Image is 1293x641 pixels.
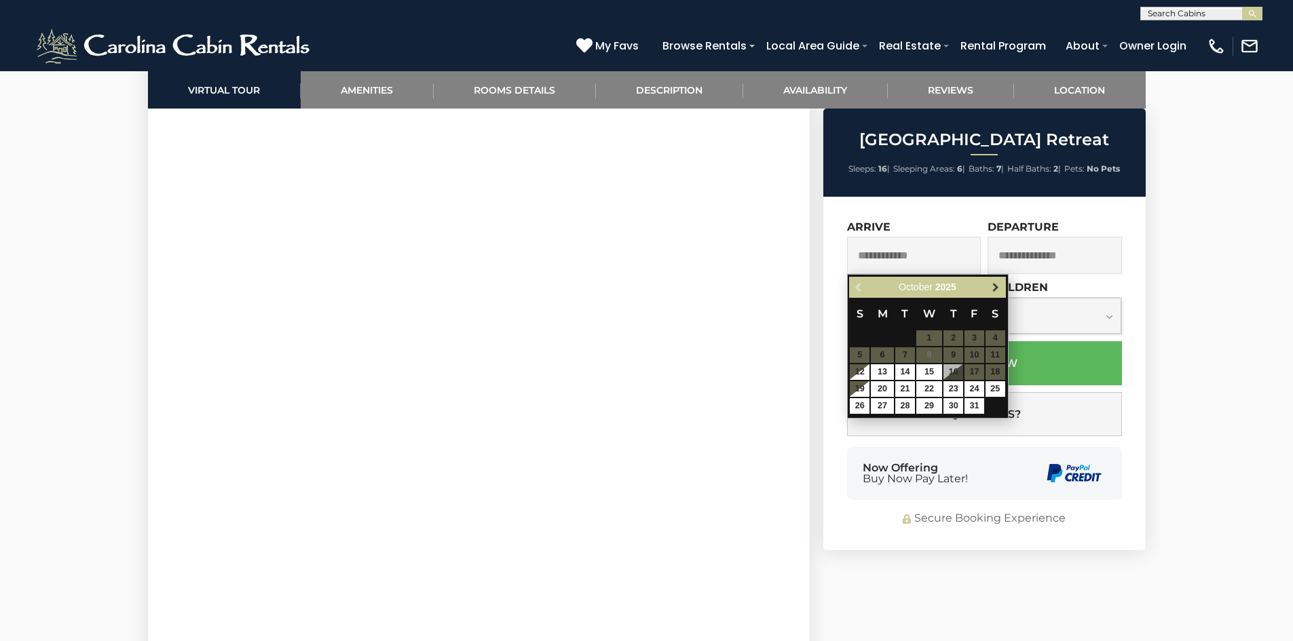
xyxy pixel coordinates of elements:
[434,71,596,109] a: Rooms Details
[895,398,915,414] a: 28
[871,364,894,380] a: 13
[760,34,866,58] a: Local Area Guide
[863,463,968,484] div: Now Offering
[943,398,963,414] a: 30
[986,381,1005,397] a: 25
[857,307,863,320] span: Sunday
[988,279,1005,296] a: Next
[971,307,977,320] span: Friday
[893,163,955,174] span: Sleeping Areas:
[923,307,935,320] span: Wednesday
[1112,34,1193,58] a: Owner Login
[943,381,963,397] a: 23
[850,398,869,414] a: 26
[847,511,1122,526] div: Secure Booking Experience
[895,364,915,380] a: 14
[850,381,869,397] a: 19
[871,398,894,414] a: 27
[988,281,1048,294] label: Children
[848,163,876,174] span: Sleeps:
[656,34,753,58] a: Browse Rentals
[301,71,434,109] a: Amenities
[34,26,316,66] img: White-1-2.png
[878,163,887,174] strong: 16
[964,398,984,414] a: 31
[935,281,956,292] span: 2025
[1087,163,1120,174] strong: No Pets
[1207,37,1226,56] img: phone-regular-white.png
[969,160,1004,178] li: |
[595,37,639,54] span: My Favs
[596,71,743,109] a: Description
[895,381,915,397] a: 21
[950,307,957,320] span: Thursday
[1240,37,1259,56] img: mail-regular-white.png
[871,381,894,397] a: 20
[996,163,1001,174] strong: 7
[1064,163,1085,174] span: Pets:
[827,131,1142,149] h2: [GEOGRAPHIC_DATA] Retreat
[1007,160,1061,178] li: |
[916,398,942,414] a: 29
[990,282,1001,293] span: Next
[878,307,888,320] span: Monday
[863,473,968,484] span: Buy Now Pay Later!
[1014,71,1146,109] a: Location
[969,163,994,174] span: Baths:
[1059,34,1106,58] a: About
[576,37,642,55] a: My Favs
[148,71,301,109] a: Virtual Tour
[992,307,998,320] span: Saturday
[872,34,948,58] a: Real Estate
[1053,163,1058,174] strong: 2
[899,281,933,292] span: October
[850,364,869,380] a: 12
[988,220,1059,233] label: Departure
[848,160,890,178] li: |
[901,307,908,320] span: Tuesday
[847,220,891,233] label: Arrive
[893,160,965,178] li: |
[916,381,942,397] a: 22
[743,71,888,109] a: Availability
[1007,163,1051,174] span: Half Baths:
[888,71,1014,109] a: Reviews
[957,163,962,174] strong: 6
[964,381,984,397] a: 24
[954,34,1053,58] a: Rental Program
[916,364,942,380] a: 15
